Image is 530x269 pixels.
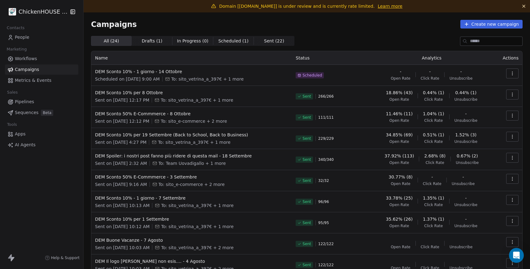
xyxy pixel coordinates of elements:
[292,51,369,65] th: Status
[318,115,334,120] span: 111 / 111
[400,68,401,75] span: -
[264,38,284,44] span: Sent ( 22 )
[424,223,443,228] span: Click Rate
[318,199,329,204] span: 96 / 96
[10,16,15,21] img: website_grey.svg
[465,111,467,117] span: -
[302,115,311,120] span: Sent
[302,262,311,267] span: Sent
[95,174,288,180] span: DEM Sconto 50% E-Commmerce - 3 Settembre
[424,118,443,123] span: Click Rate
[15,99,34,105] span: Pipelines
[177,38,209,44] span: In Progress ( 0 )
[15,142,36,148] span: AI Agents
[161,223,233,230] span: To: sito_vetrina_a_397€ + 1 more
[389,202,409,207] span: Open Rate
[424,97,443,102] span: Click Rate
[95,237,288,243] span: DEM Buone Vacanze - 7 Agosto
[423,132,444,138] span: 0.51% (1)
[389,118,409,123] span: Open Rate
[389,97,409,102] span: Open Rate
[5,140,78,150] a: AI Agents
[95,97,149,103] span: Sent on [DATE] 12:17 PM
[302,73,322,78] span: Scheduled
[142,38,163,44] span: Drafts ( 1 )
[421,245,439,249] span: Click Rate
[424,202,443,207] span: Click Rate
[4,23,27,33] span: Contacts
[5,32,78,42] a: People
[318,157,334,162] span: 340 / 340
[421,76,439,81] span: Click Rate
[391,245,411,249] span: Open Rate
[33,37,47,41] div: Dominio
[161,97,233,103] span: To: sito_vetrina_a_397€ + 1 more
[318,220,329,225] span: 95 / 95
[456,160,479,165] span: Unsubscribe
[4,120,20,129] span: Tools
[95,139,146,145] span: Sent on [DATE] 4:27 PM
[454,139,477,144] span: Unsubscribe
[51,255,80,260] span: Help & Support
[423,216,444,222] span: 1.37% (1)
[423,111,444,117] span: 1.04% (1)
[45,255,80,260] a: Help & Support
[423,195,444,201] span: 1.35% (1)
[302,157,311,162] span: Sent
[302,178,311,183] span: Sent
[171,76,244,82] span: To: sito_vetrina_a_397€ + 1 more
[15,109,38,116] span: Sequences
[17,10,30,15] div: v 4.0.25
[5,54,78,64] a: Workflows
[460,20,523,29] button: Create new campaign
[5,97,78,107] a: Pipelines
[424,153,445,159] span: 2.68% (8)
[386,216,413,222] span: 35.62% (26)
[5,108,78,118] a: SequencesBeta
[218,38,249,44] span: Scheduled ( 1 )
[95,181,147,187] span: Sent on [DATE] 9:16 AM
[389,223,409,228] span: Open Rate
[457,153,478,159] span: 0.67% (2)
[95,90,288,96] span: DEM Sconto 10% per 8 Ottobre
[423,90,444,96] span: 0.44% (1)
[426,160,444,165] span: Click Rate
[95,202,150,209] span: Sent on [DATE] 10:13 AM
[159,160,226,166] span: To: Team Uovadigallo + 1 more
[302,220,311,225] span: Sent
[378,3,402,9] a: Learn more
[454,202,477,207] span: Unsubscribe
[161,118,227,124] span: To: sito_e-commerce + 2 more
[318,94,334,99] span: 266 / 266
[386,111,413,117] span: 11.46% (11)
[4,88,20,97] span: Sales
[318,136,334,141] span: 229 / 229
[318,178,329,183] span: 32 / 32
[389,174,413,180] span: 30.77% (8)
[465,216,467,222] span: -
[452,181,475,186] span: Unsubscribe
[16,16,69,21] div: Dominio: [DOMAIN_NAME]
[91,51,292,65] th: Name
[386,90,413,96] span: 18.86% (43)
[302,94,311,99] span: Sent
[95,195,288,201] span: DEM Sconto 10% - 1 giorno - 7 Settembre
[15,55,37,62] span: Workflows
[95,245,150,251] span: Sent on [DATE] 10:03 AM
[95,76,160,82] span: Scheduled on [DATE] 9:00 AM
[386,132,413,138] span: 34.85% (69)
[454,97,477,102] span: Unsubscribe
[455,132,477,138] span: 1.52% (3)
[318,262,334,267] span: 122 / 122
[5,64,78,75] a: Campaigns
[455,90,477,96] span: 0.44% (1)
[7,7,66,17] button: ChickenHOUSE snc
[161,202,233,209] span: To: sito_vetrina_a_397€ + 1 more
[95,153,288,159] span: DEM Spoiler: i nostri post fanno più ridere di questa mail - 18 Settembre
[384,153,414,159] span: 37.92% (113)
[391,181,411,186] span: Open Rate
[460,68,462,75] span: -
[494,51,522,65] th: Actions
[95,258,288,264] span: DEM Il logo [PERSON_NAME] non esis.... - 4 Agosto
[95,118,149,124] span: Sent on [DATE] 12:12 PM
